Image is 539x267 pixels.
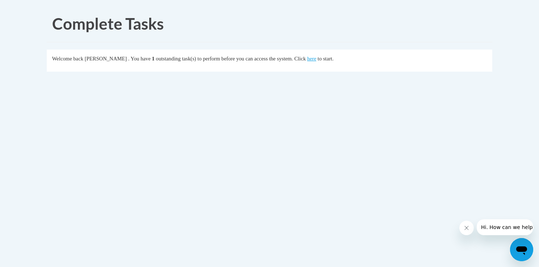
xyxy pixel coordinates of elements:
[152,56,154,62] span: 1
[128,56,151,62] span: . You have
[4,5,59,11] span: Hi. How can we help?
[85,56,127,62] span: [PERSON_NAME]
[52,14,164,33] span: Complete Tasks
[307,56,316,62] a: here
[52,56,83,62] span: Welcome back
[459,221,474,235] iframe: Close message
[477,219,533,235] iframe: Message from company
[510,238,533,261] iframe: Button to launch messaging window
[156,56,306,62] span: outstanding task(s) to perform before you can access the system. Click
[318,56,334,62] span: to start.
